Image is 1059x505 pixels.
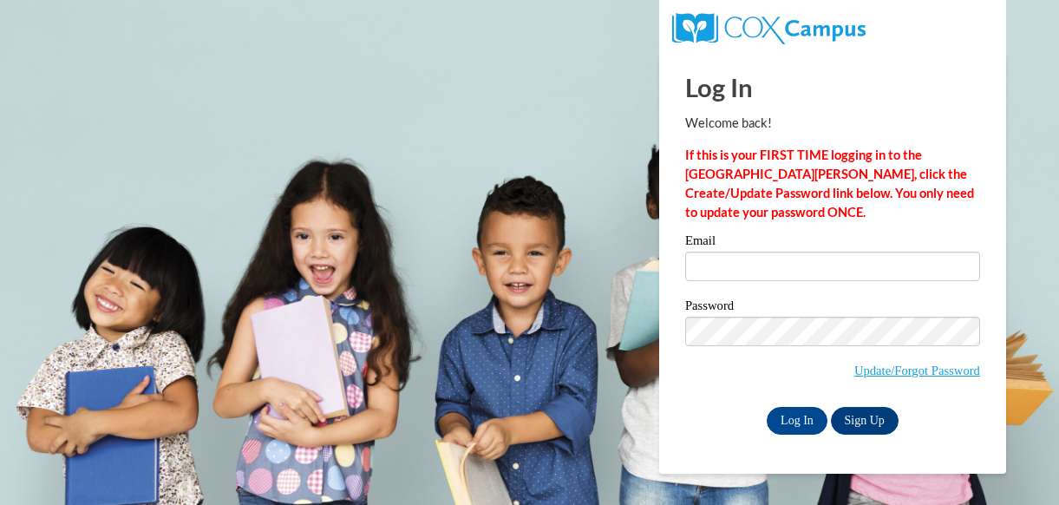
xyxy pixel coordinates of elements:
input: Log In [767,407,827,435]
a: COX Campus [672,20,866,35]
label: Password [685,299,980,317]
a: Sign Up [831,407,899,435]
a: Update/Forgot Password [854,364,980,377]
img: COX Campus [672,13,866,44]
h1: Log In [685,69,980,105]
label: Email [685,234,980,252]
strong: If this is your FIRST TIME logging in to the [GEOGRAPHIC_DATA][PERSON_NAME], click the Create/Upd... [685,148,974,220]
p: Welcome back! [685,114,980,133]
